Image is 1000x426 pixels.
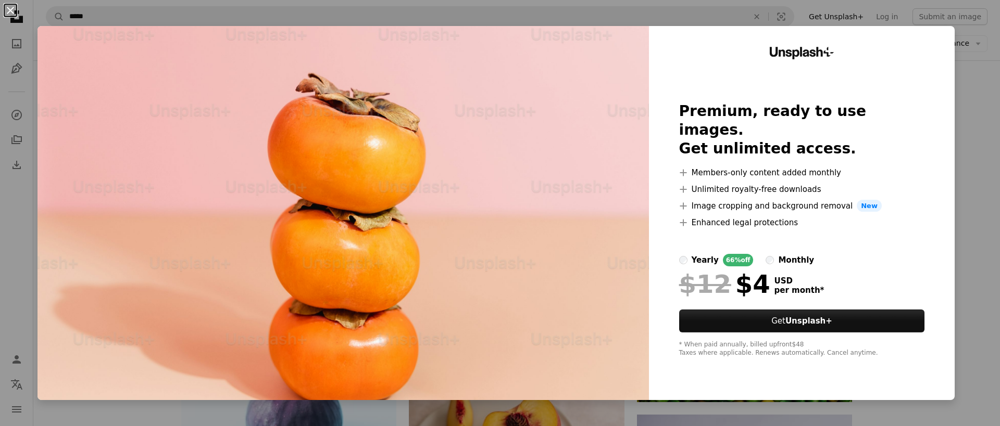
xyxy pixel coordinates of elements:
[679,270,770,298] div: $4
[679,183,925,196] li: Unlimited royalty-free downloads
[766,256,774,264] input: monthly
[679,166,925,179] li: Members-only content added monthly
[692,254,719,266] div: yearly
[679,102,925,158] h2: Premium, ready to use images. Get unlimited access.
[774,286,824,295] span: per month *
[679,341,925,357] div: * When paid annually, billed upfront $48 Taxes where applicable. Renews automatically. Cancel any...
[679,270,731,298] span: $12
[857,200,882,212] span: New
[679,309,925,332] button: GetUnsplash+
[679,200,925,212] li: Image cropping and background removal
[785,316,832,326] strong: Unsplash+
[774,276,824,286] span: USD
[679,216,925,229] li: Enhanced legal protections
[679,256,687,264] input: yearly66%off
[723,254,754,266] div: 66% off
[778,254,814,266] div: monthly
